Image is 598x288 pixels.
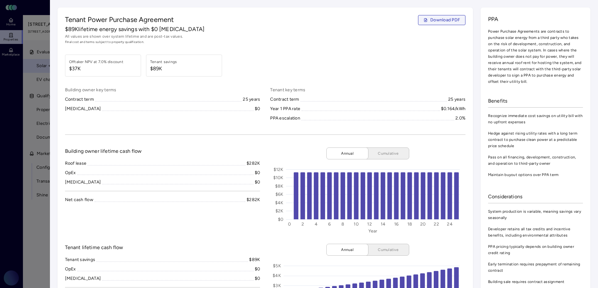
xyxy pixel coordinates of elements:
div: $0 [255,275,260,282]
span: $89K [150,65,177,72]
span: Recognize immediate cost savings on utility bill with no upfront expenses [488,113,583,125]
span: $89K lifetime energy savings with $0 [MEDICAL_DATA] [65,25,205,33]
span: Final cost and terms subject to property qualification. [65,40,465,45]
div: $89K [249,256,260,263]
div: PPA escalation [270,115,300,122]
span: PPA pricing typically depends on building owner credit rating [488,243,583,256]
div: $282K [247,160,260,167]
span: All values are shown over system lifetime and are post-tax values. [65,33,465,40]
span: Building owner lifetime cash flow [65,147,142,155]
text: $2K [275,208,284,214]
div: $0 [255,179,260,186]
span: Pass on all financing, development, construction, and operation to third-party owner [488,154,583,167]
span: Cumulative [372,247,404,253]
div: $0.164/kWh [441,105,466,112]
text: $12K [274,167,284,172]
text: 20 [421,221,426,227]
text: 14 [381,221,386,227]
span: Annual [332,150,363,157]
div: $0 [255,266,260,273]
button: Download PDF [418,15,465,25]
div: [MEDICAL_DATA] [65,275,101,282]
div: Tenant savings [65,256,95,263]
span: System production is variable, meaning savings vary seasonally [488,208,583,221]
span: Power Purchase Agreements are contracts to purchase solar energy from a third party who takes on ... [488,28,583,85]
text: $8K [275,184,284,189]
div: Contract term [65,96,94,103]
div: $282K [247,196,260,203]
text: 22 [434,221,439,227]
span: Tenant lifetime cash flow [65,244,123,251]
div: Offtaker NPV at 7.0% discount [69,59,123,65]
span: Annual [332,247,363,253]
div: Net cash flow [65,196,93,203]
text: $6K [275,192,284,197]
div: $0 [255,105,260,112]
span: Tenant Power Purchase Agreement [65,15,174,25]
text: 18 [407,221,412,227]
text: Year [369,228,378,234]
text: $4K [273,273,281,278]
text: $10K [273,175,284,180]
text: 12 [367,221,372,227]
text: $0 [278,217,284,222]
div: OpEx [65,169,76,176]
span: Hedge against rising utility rates with a long term contract to purchase clean power at a predict... [488,130,583,149]
div: $0 [255,169,260,176]
div: [MEDICAL_DATA] [65,179,101,186]
span: Building sale requires contract assignment [488,279,583,285]
text: 0 [288,221,291,227]
span: Early termination requires prepayment of remaining contract [488,261,583,274]
span: $37K [69,65,123,72]
span: Building owner key terms [65,87,260,93]
div: Benefits [488,95,583,108]
span: Developer retains all tax credits and incentive benefits, including environmental attributes [488,226,583,238]
text: 6 [328,221,331,227]
div: 2.0% [455,115,465,122]
text: 8 [341,221,344,227]
div: Year 1 PPA rate [270,105,300,112]
text: 4 [315,221,318,227]
span: Cumulative [372,150,404,157]
text: $5K [273,263,281,269]
div: [MEDICAL_DATA] [65,105,101,112]
span: Tenant key terms [270,87,465,93]
text: $4K [275,200,284,205]
span: Download PDF [430,17,460,24]
text: 24 [447,221,453,227]
div: 25 years [243,96,260,103]
div: Contract term [270,96,299,103]
span: Maintain buyout options over PPA term [488,172,583,178]
div: Tenant savings [150,59,177,65]
text: 16 [394,221,399,227]
div: OpEx [65,266,76,273]
text: 10 [354,221,359,227]
div: Roof lease [65,160,87,167]
text: 2 [302,221,304,227]
div: Considerations [488,190,583,203]
span: PPA [488,15,583,23]
div: 25 years [448,96,465,103]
